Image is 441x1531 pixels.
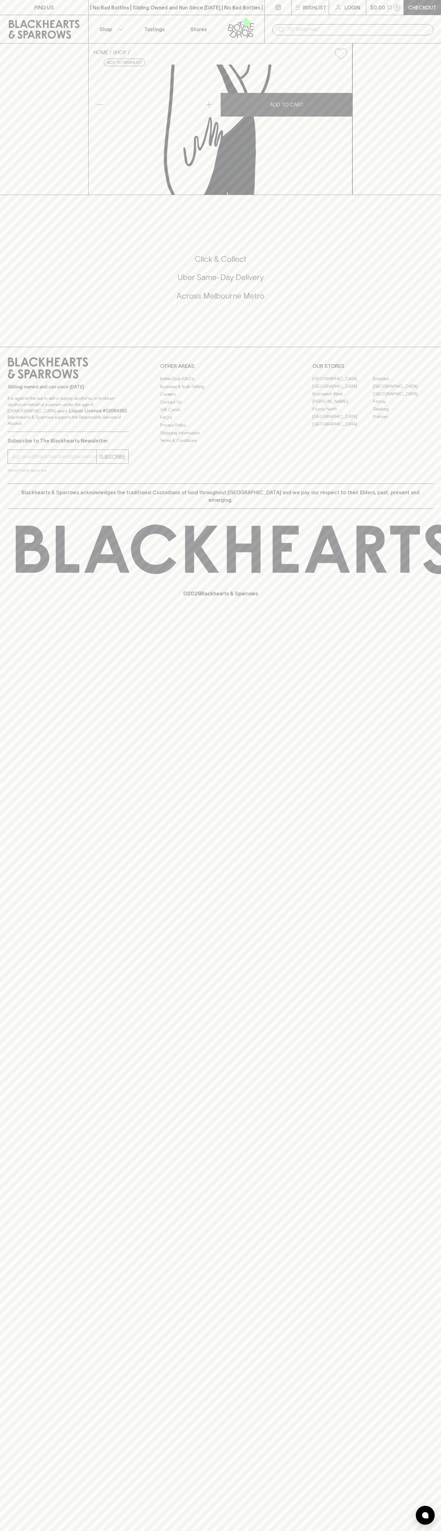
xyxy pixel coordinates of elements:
p: FIND US [34,4,54,11]
div: Call to action block [8,229,433,334]
a: Geelong [373,405,433,413]
a: [GEOGRAPHIC_DATA] [373,382,433,390]
a: Fitzroy North [312,405,373,413]
input: e.g. jane@blackheartsandsparrows.com.au [13,452,96,462]
a: Gift Cards [160,406,281,414]
a: Tastings [132,15,177,43]
p: It is against the law to sell or supply alcohol to, or to obtain alcohol on behalf of a person un... [8,395,129,427]
a: Business & Bulk Gifting [160,383,281,390]
a: [PERSON_NAME] [312,398,373,405]
a: Prahran [373,413,433,420]
p: ADD TO CART [270,101,304,108]
p: SUBSCRIBE [99,453,126,461]
a: Contact Us [160,398,281,406]
button: Add to wishlist [104,59,145,66]
a: [GEOGRAPHIC_DATA] [312,375,373,382]
button: SUBSCRIBE [97,450,128,463]
a: [GEOGRAPHIC_DATA] [312,420,373,428]
p: $0.00 [370,4,385,11]
a: Fitzroy [373,398,433,405]
a: Shipping Information [160,429,281,437]
p: Subscribe to The Blackhearts Newsletter [8,437,129,444]
a: Stores [177,15,221,43]
p: Sibling owned and run since [DATE] [8,384,129,390]
a: SHOP [113,49,126,55]
button: Shop [89,15,133,43]
a: [GEOGRAPHIC_DATA] [312,413,373,420]
p: OUR STORES [312,362,433,370]
p: OTHER AREAS [160,362,281,370]
button: ADD TO CART [221,93,352,117]
p: Checkout [408,4,437,11]
p: Shop [100,26,112,33]
h5: Uber Same-Day Delivery [8,272,433,283]
a: HOME [94,49,108,55]
a: FAQ's [160,414,281,421]
a: Bottle Drop FAQ's [160,375,281,383]
img: bubble-icon [422,1512,428,1518]
p: Blackhearts & Sparrows acknowledges the traditional Custodians of land throughout [GEOGRAPHIC_DAT... [12,489,429,504]
img: Mount Zero Lemon & Thyme Mixed Olives Pouch 80g [89,65,352,195]
p: Login [345,4,360,11]
a: [GEOGRAPHIC_DATA] [312,382,373,390]
a: Careers [160,391,281,398]
strong: Liquor License #32064953 [69,408,127,413]
h5: Across Melbourne Metro [8,291,433,301]
p: Stores [190,26,207,33]
button: Add to wishlist [332,46,350,62]
p: Tastings [144,26,165,33]
a: Terms & Conditions [160,437,281,444]
a: [GEOGRAPHIC_DATA] [373,390,433,398]
p: 0 [396,6,398,9]
p: Wishlist [303,4,327,11]
a: Privacy Policy [160,421,281,429]
a: Braddon [373,375,433,382]
h5: Click & Collect [8,254,433,264]
a: Brunswick West [312,390,373,398]
p: We will never spam you [8,467,129,473]
input: Try "Pinot noir" [287,25,428,35]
